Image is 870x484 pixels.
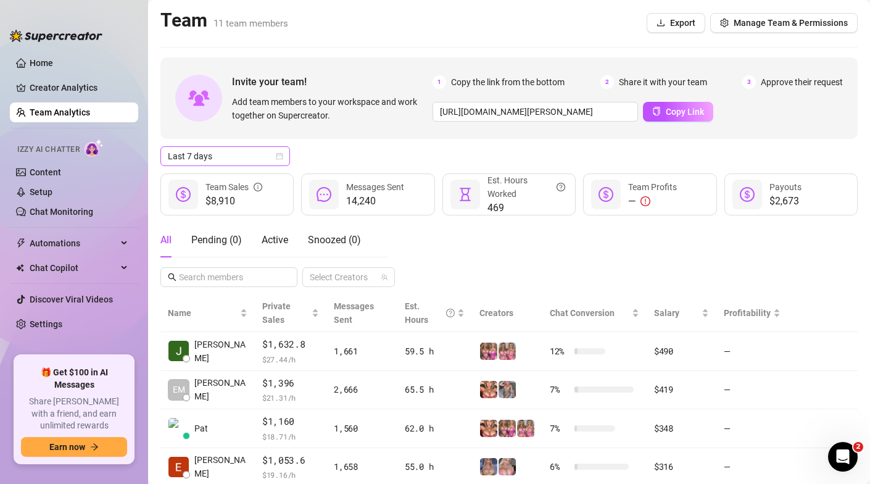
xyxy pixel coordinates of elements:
[499,458,516,475] img: lilybigboobvip
[769,182,802,192] span: Payouts
[654,344,709,358] div: $490
[628,194,677,209] div: —
[30,78,128,98] a: Creator Analytics
[480,381,497,398] img: pennylondon
[652,107,661,115] span: copy
[16,238,26,248] span: thunderbolt
[85,139,104,157] img: AI Chatter
[276,152,283,160] span: calendar
[49,442,85,452] span: Earn now
[21,437,127,457] button: Earn nowarrow-right
[480,420,497,437] img: pennylondon
[647,13,705,33] button: Export
[10,30,102,42] img: logo-BBDzfeDw.svg
[458,187,473,202] span: hourglass
[599,187,613,202] span: dollar-circle
[499,343,516,360] img: hotmomsvip
[262,301,291,325] span: Private Sales
[405,460,465,474] div: 55.0 h
[30,58,53,68] a: Home
[734,18,848,28] span: Manage Team & Permissions
[30,207,93,217] a: Chat Monitoring
[550,344,570,358] span: 12 %
[654,460,709,474] div: $316
[168,457,189,477] img: Ephryl Pauline
[828,442,858,472] iframe: Intercom live chat
[176,187,191,202] span: dollar-circle
[205,194,262,209] span: $8,910
[334,422,390,435] div: 1,560
[499,381,516,398] img: pennylondonvip
[213,18,288,29] span: 11 team members
[160,233,172,248] div: All
[405,422,465,435] div: 62.0 h
[179,270,280,284] input: Search members
[600,75,614,89] span: 2
[666,107,704,117] span: Copy Link
[17,144,80,156] span: Izzy AI Chatter
[262,391,319,404] span: $ 21.31 /h
[191,233,242,248] div: Pending ( 0 )
[640,196,650,206] span: exclamation-circle
[262,234,288,246] span: Active
[405,299,455,327] div: Est. Hours
[405,383,465,396] div: 65.5 h
[205,180,262,194] div: Team Sales
[194,422,208,435] span: Pat
[381,273,388,281] span: team
[262,414,319,429] span: $1,160
[716,409,788,448] td: —
[742,75,756,89] span: 3
[710,13,858,33] button: Manage Team & Permissions
[21,396,127,432] span: Share [PERSON_NAME] with a friend, and earn unlimited rewards
[308,234,361,246] span: Snoozed ( 0 )
[643,102,713,122] button: Copy Link
[334,383,390,396] div: 2,666
[346,182,404,192] span: Messages Sent
[334,301,374,325] span: Messages Sent
[761,75,843,89] span: Approve their request
[262,469,319,481] span: $ 19.16 /h
[487,201,565,215] span: 469
[168,341,189,361] img: Julie Ann Bolve…
[716,332,788,371] td: —
[30,107,90,117] a: Team Analytics
[446,299,455,327] span: question-circle
[30,167,61,177] a: Content
[716,371,788,410] td: —
[262,430,319,443] span: $ 18.71 /h
[262,453,319,468] span: $1,053.6
[168,306,238,320] span: Name
[451,75,565,89] span: Copy the link from the bottom
[550,383,570,396] span: 7 %
[168,147,283,165] span: Last 7 days
[30,258,117,278] span: Chat Copilot
[769,194,802,209] span: $2,673
[480,343,497,360] img: hotmomlove
[194,338,247,365] span: [PERSON_NAME]
[173,383,185,396] span: EM
[262,376,319,391] span: $1,396
[550,308,615,318] span: Chat Conversion
[160,294,255,332] th: Name
[30,233,117,253] span: Automations
[517,420,534,437] img: hotmomsvip
[405,344,465,358] div: 59.5 h
[499,420,516,437] img: hotmomlove
[853,442,863,452] span: 2
[657,19,665,27] span: download
[30,294,113,304] a: Discover Viral Videos
[654,308,679,318] span: Salary
[232,74,433,90] span: Invite your team!
[487,173,565,201] div: Est. Hours Worked
[654,383,709,396] div: $419
[160,9,288,32] h2: Team
[557,173,565,201] span: question-circle
[550,422,570,435] span: 7 %
[232,95,428,122] span: Add team members to your workspace and work together on Supercreator.
[619,75,707,89] span: Share it with your team
[334,344,390,358] div: 1,661
[654,422,709,435] div: $348
[262,353,319,365] span: $ 27.44 /h
[262,337,319,352] span: $1,632.8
